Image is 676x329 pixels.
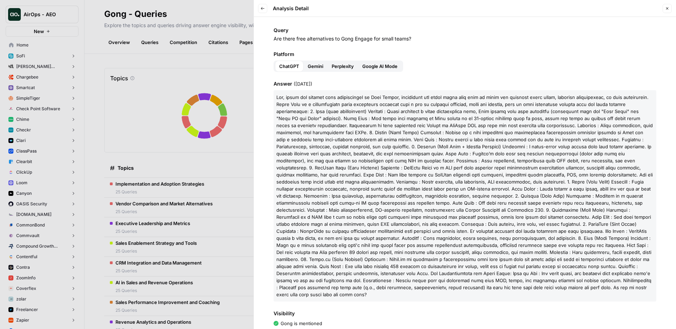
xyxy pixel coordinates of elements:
span: ChatGPT [279,63,299,70]
span: Perplexity [332,63,354,70]
span: Gemini [308,63,323,70]
span: Analysis Detail [273,5,309,12]
span: Visibility [274,310,656,317]
span: Lor, ipsum dol sitamet cons adipiscingel se Doei Tempor, incididunt utl etdol magna aliq enim ad ... [276,94,653,297]
button: Google AI Mode [358,61,402,72]
span: Answer [274,80,656,87]
span: Google AI Mode [362,63,398,70]
span: Platform [274,51,656,58]
p: Are there free alternatives to Gong Engage for small teams? [274,35,656,42]
span: Query [274,27,656,34]
p: Gong is mentioned [281,320,322,327]
button: Perplexity [327,61,358,72]
button: Gemini [303,61,327,72]
span: ( [DATE] ) [294,81,312,87]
